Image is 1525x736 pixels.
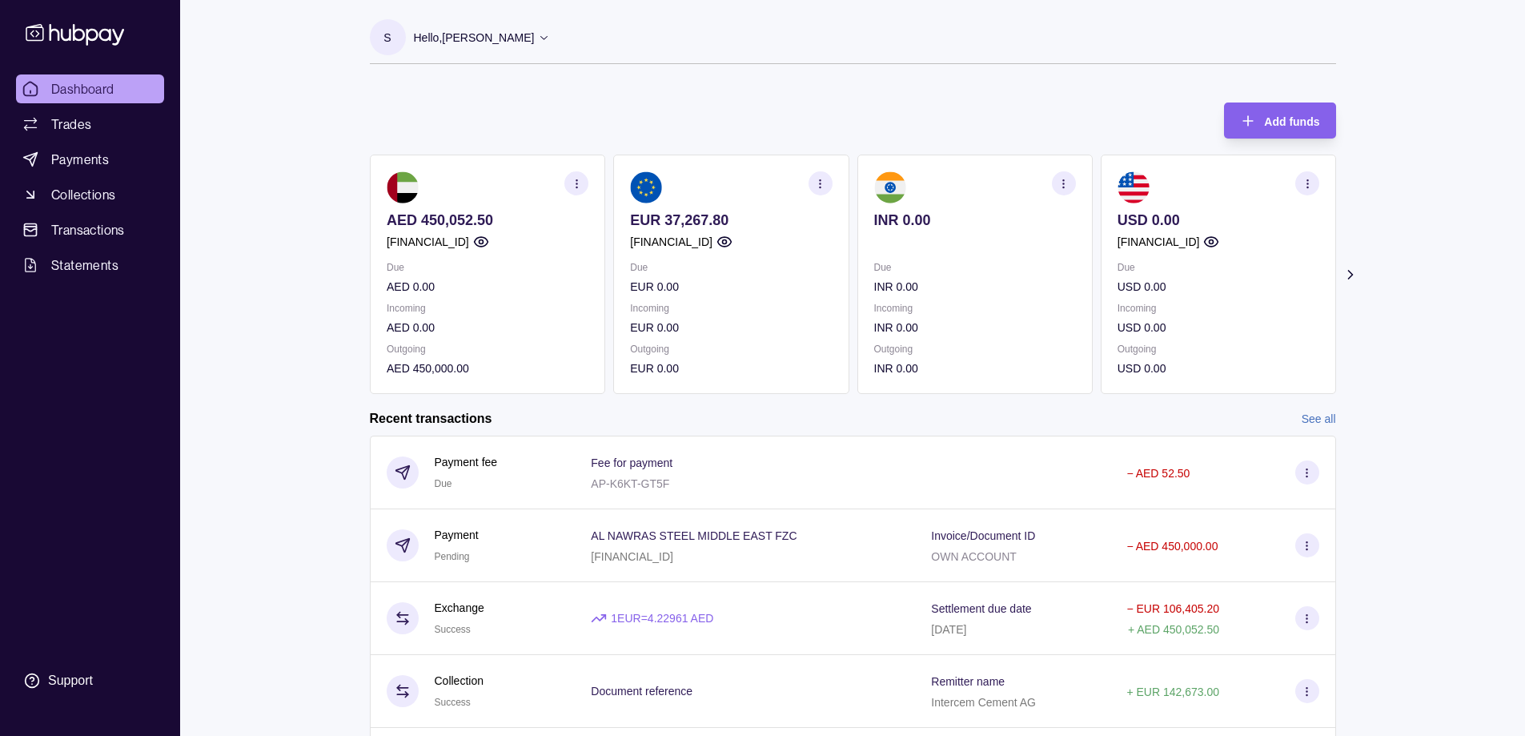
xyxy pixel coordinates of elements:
[435,624,471,635] span: Success
[931,550,1017,563] p: OWN ACCOUNT
[387,233,469,251] p: [FINANCIAL_ID]
[387,360,588,377] p: AED 450,000.00
[591,529,797,542] p: AL NAWRAS STEEL MIDDLE EAST FZC
[435,551,470,562] span: Pending
[387,278,588,296] p: AED 0.00
[873,171,905,203] img: in
[1264,115,1319,128] span: Add funds
[16,180,164,209] a: Collections
[1126,602,1219,615] p: − EUR 106,405.20
[16,74,164,103] a: Dashboard
[591,477,669,490] p: AP-K6KT-GT5F
[1224,103,1335,139] button: Add funds
[48,672,93,690] div: Support
[387,171,419,203] img: ae
[435,697,471,708] span: Success
[873,340,1075,358] p: Outgoing
[1126,467,1190,480] p: − AED 52.50
[1117,300,1318,317] p: Incoming
[51,220,125,239] span: Transactions
[387,259,588,276] p: Due
[51,115,91,134] span: Trades
[16,664,164,698] a: Support
[1117,171,1149,203] img: us
[435,453,498,471] p: Payment fee
[591,550,673,563] p: [FINANCIAL_ID]
[435,478,452,489] span: Due
[873,360,1075,377] p: INR 0.00
[630,211,832,229] p: EUR 37,267.80
[630,340,832,358] p: Outgoing
[1117,278,1318,296] p: USD 0.00
[51,150,109,169] span: Payments
[591,685,692,698] p: Document reference
[383,29,391,46] p: S
[370,410,492,428] h2: Recent transactions
[873,211,1075,229] p: INR 0.00
[931,675,1005,688] p: Remitter name
[873,300,1075,317] p: Incoming
[1302,410,1336,428] a: See all
[931,529,1035,542] p: Invoice/Document ID
[1117,211,1318,229] p: USD 0.00
[387,211,588,229] p: AED 450,052.50
[16,215,164,244] a: Transactions
[1117,319,1318,336] p: USD 0.00
[931,696,1036,709] p: Intercem Cement AG
[387,340,588,358] p: Outgoing
[630,319,832,336] p: EUR 0.00
[873,259,1075,276] p: Due
[16,251,164,280] a: Statements
[1128,623,1219,636] p: + AED 450,052.50
[414,29,535,46] p: Hello, [PERSON_NAME]
[387,319,588,336] p: AED 0.00
[435,599,484,617] p: Exchange
[387,300,588,317] p: Incoming
[630,233,712,251] p: [FINANCIAL_ID]
[51,255,118,275] span: Statements
[435,526,479,544] p: Payment
[1126,686,1219,698] p: + EUR 142,673.00
[630,300,832,317] p: Incoming
[611,609,713,627] p: 1 EUR = 4.22961 AED
[873,319,1075,336] p: INR 0.00
[16,145,164,174] a: Payments
[630,278,832,296] p: EUR 0.00
[630,259,832,276] p: Due
[1117,259,1318,276] p: Due
[873,278,1075,296] p: INR 0.00
[591,456,672,469] p: Fee for payment
[630,360,832,377] p: EUR 0.00
[435,672,484,690] p: Collection
[1117,340,1318,358] p: Outgoing
[51,79,114,99] span: Dashboard
[1117,233,1199,251] p: [FINANCIAL_ID]
[931,623,966,636] p: [DATE]
[16,110,164,139] a: Trades
[931,602,1031,615] p: Settlement due date
[630,171,662,203] img: eu
[51,185,115,204] span: Collections
[1126,540,1218,553] p: − AED 450,000.00
[1117,360,1318,377] p: USD 0.00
